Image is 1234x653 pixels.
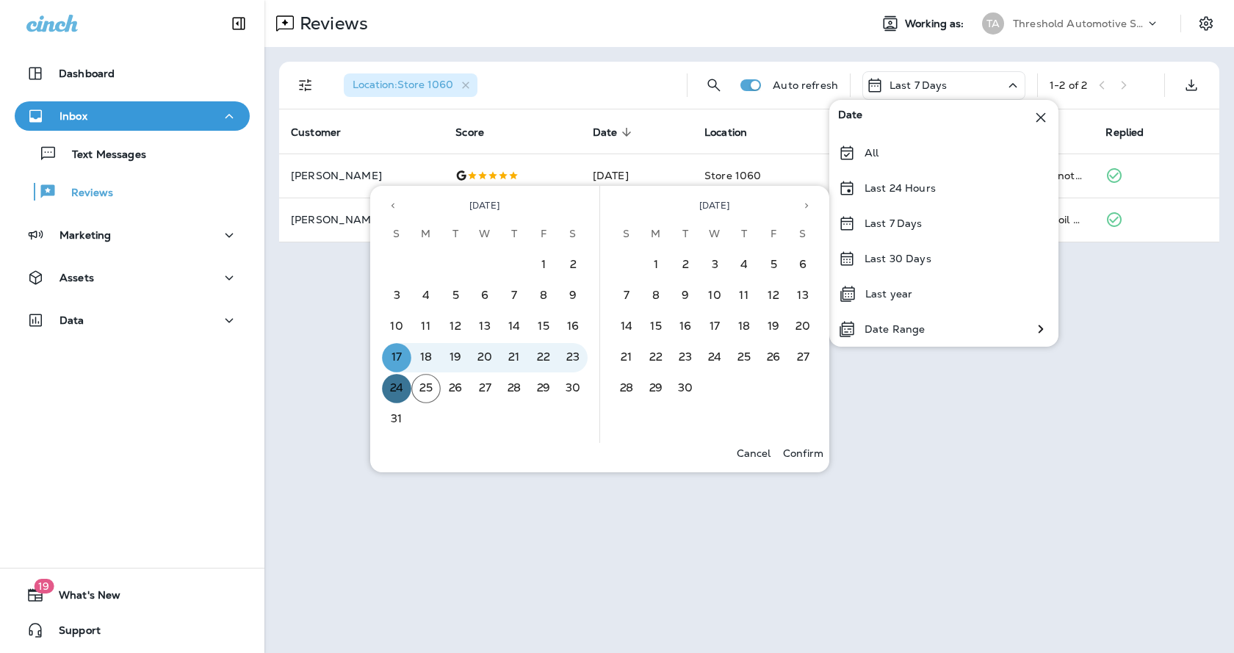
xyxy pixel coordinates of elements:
[641,343,671,372] button: 22
[865,323,925,335] p: Date Range
[865,253,931,264] p: Last 30 Days
[59,314,84,326] p: Data
[411,374,441,403] button: 25
[905,18,967,30] span: Working as:
[455,126,484,139] span: Score
[413,220,439,249] span: Monday
[783,447,823,459] p: Confirm
[641,312,671,342] button: 15
[1105,126,1144,139] span: Replied
[593,126,637,139] span: Date
[15,176,250,207] button: Reviews
[15,101,250,131] button: Inbox
[643,220,669,249] span: Monday
[704,126,766,139] span: Location
[382,405,411,434] button: 31
[34,579,54,594] span: 19
[411,312,441,342] button: 11
[441,343,470,372] button: 19
[291,214,432,226] p: [PERSON_NAME]
[57,148,146,162] p: Text Messages
[59,272,94,284] p: Assets
[344,73,477,97] div: Location:Store 1060
[1193,10,1219,37] button: Settings
[759,312,788,342] button: 19
[558,343,588,372] button: 23
[383,220,410,249] span: Sunday
[790,220,816,249] span: Saturday
[700,343,729,372] button: 24
[700,250,729,280] button: 3
[731,220,757,249] span: Thursday
[737,447,771,459] p: Cancel
[470,374,499,403] button: 27
[59,68,115,79] p: Dashboard
[671,343,700,372] button: 23
[558,312,588,342] button: 16
[558,250,588,280] button: 2
[704,126,747,139] span: Location
[581,154,693,198] td: [DATE]
[773,79,838,91] p: Auto refresh
[729,281,759,311] button: 11
[529,312,558,342] button: 15
[558,374,588,403] button: 30
[865,217,923,229] p: Last 7 Days
[411,281,441,311] button: 4
[499,374,529,403] button: 28
[982,12,1004,35] div: TA
[729,250,759,280] button: 4
[760,220,787,249] span: Friday
[788,343,818,372] button: 27
[15,263,250,292] button: Assets
[777,443,829,463] button: Confirm
[57,187,113,201] p: Reviews
[788,281,818,311] button: 13
[382,374,411,403] button: 24
[529,250,558,280] button: 1
[44,624,101,642] span: Support
[411,343,441,372] button: 18
[291,126,341,139] span: Customer
[441,374,470,403] button: 26
[529,281,558,311] button: 8
[1105,126,1163,139] span: Replied
[700,281,729,311] button: 10
[218,9,259,38] button: Collapse Sidebar
[469,200,499,212] span: [DATE]
[15,59,250,88] button: Dashboard
[499,312,529,342] button: 14
[15,220,250,250] button: Marketing
[671,312,700,342] button: 16
[838,109,863,126] span: Date
[865,288,912,300] p: Last year
[759,281,788,311] button: 12
[441,281,470,311] button: 5
[612,312,641,342] button: 14
[671,250,700,280] button: 2
[671,374,700,403] button: 30
[530,220,557,249] span: Friday
[759,250,788,280] button: 5
[470,343,499,372] button: 20
[1013,18,1145,29] p: Threshold Automotive Service dba Grease Monkey
[441,312,470,342] button: 12
[382,343,411,372] button: 17
[470,312,499,342] button: 13
[704,169,761,182] span: Store 1060
[59,229,111,241] p: Marketing
[612,281,641,311] button: 7
[700,312,729,342] button: 17
[729,312,759,342] button: 18
[560,220,586,249] span: Saturday
[15,306,250,335] button: Data
[291,170,432,181] p: [PERSON_NAME]
[472,220,498,249] span: Wednesday
[612,374,641,403] button: 28
[382,312,411,342] button: 10
[671,281,700,311] button: 9
[529,374,558,403] button: 29
[291,126,360,139] span: Customer
[699,200,729,212] span: [DATE]
[501,220,527,249] span: Thursday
